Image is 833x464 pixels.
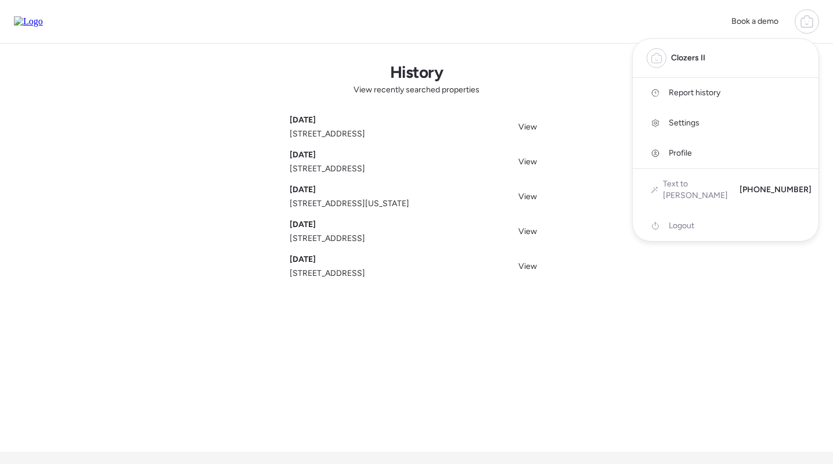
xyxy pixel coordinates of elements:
[14,16,43,27] img: Logo
[633,108,818,138] a: Settings
[731,16,778,26] span: Book a demo
[663,178,730,202] span: Text to [PERSON_NAME]
[740,184,812,196] span: [PHONE_NUMBER]
[671,52,705,64] span: Clozers II
[651,178,730,202] a: Text to [PERSON_NAME]
[669,87,720,99] span: Report history
[633,138,818,168] a: Profile
[633,78,818,108] a: Report history
[669,117,699,129] span: Settings
[669,148,692,159] span: Profile
[669,220,694,232] span: Logout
